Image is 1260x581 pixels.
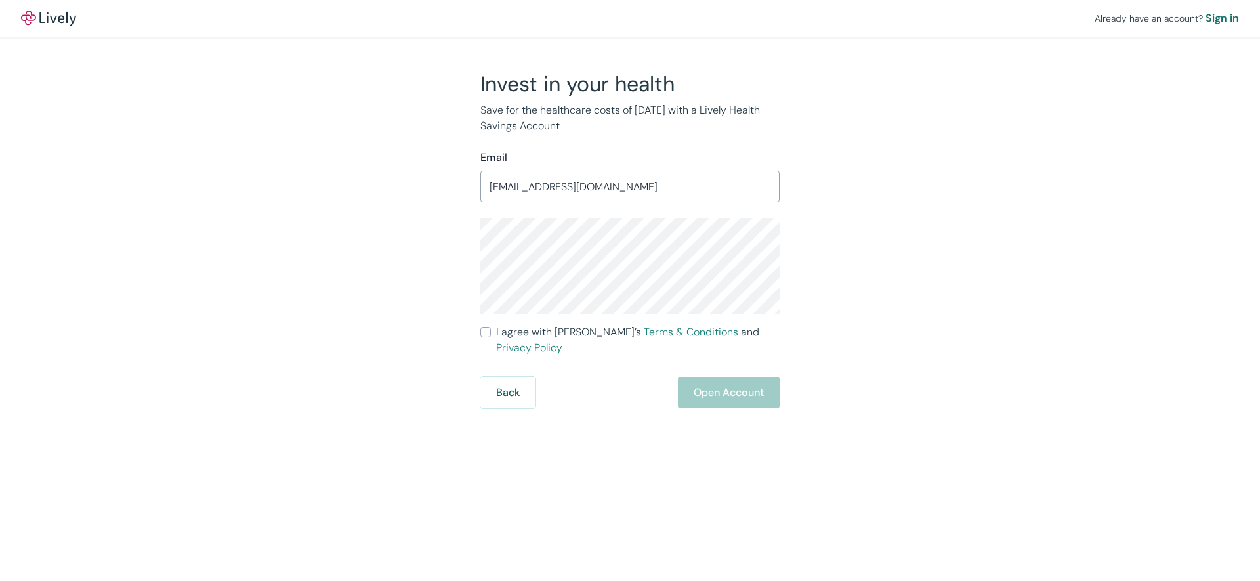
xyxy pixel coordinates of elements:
img: Lively [21,11,76,26]
div: Already have an account? [1095,11,1239,26]
h2: Invest in your health [480,71,780,97]
span: I agree with [PERSON_NAME]’s and [496,324,780,356]
label: Email [480,150,507,165]
a: LivelyLively [21,11,76,26]
a: Privacy Policy [496,341,562,355]
a: Sign in [1206,11,1239,26]
p: Save for the healthcare costs of [DATE] with a Lively Health Savings Account [480,102,780,134]
a: Terms & Conditions [644,325,738,339]
button: Back [480,377,535,408]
